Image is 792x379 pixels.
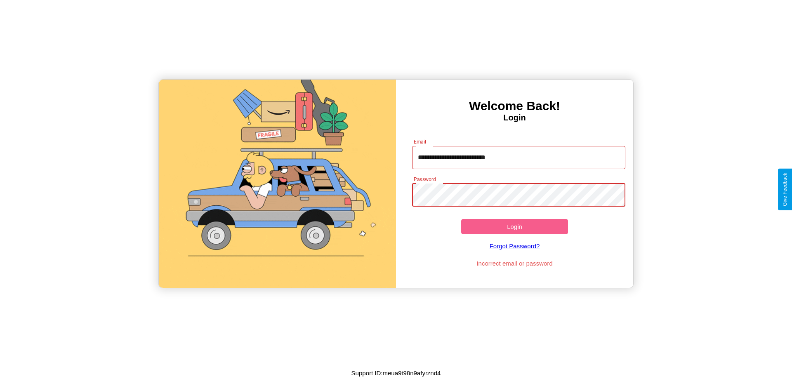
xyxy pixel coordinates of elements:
p: Incorrect email or password [408,258,622,269]
p: Support ID: meua9t98n9afyrznd4 [351,367,441,379]
h3: Welcome Back! [396,99,633,113]
img: gif [159,80,396,288]
a: Forgot Password? [408,234,622,258]
label: Password [414,176,436,183]
button: Login [461,219,568,234]
div: Give Feedback [782,173,788,206]
h4: Login [396,113,633,122]
label: Email [414,138,427,145]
